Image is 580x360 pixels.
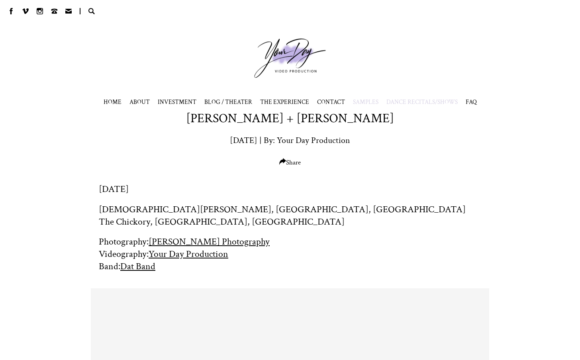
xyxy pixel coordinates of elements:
a: BLOG / THEATER [204,98,252,106]
span: Share [279,158,301,167]
a: CONTACT [317,98,345,106]
a: [PERSON_NAME] Photography [149,235,270,248]
span: SAMPLES [353,98,378,106]
h2: [DEMOGRAPHIC_DATA][PERSON_NAME], [GEOGRAPHIC_DATA], [GEOGRAPHIC_DATA] The Chickory, [GEOGRAPHIC_D... [99,203,481,228]
a: Dat Band [120,260,155,272]
a: FAQ [466,98,477,106]
a: THE EXPERIENCE [260,98,309,106]
a: Your Day Production Logo [242,26,338,90]
h1: [PERSON_NAME] + [PERSON_NAME] [186,110,394,127]
p: [DATE] | By: Your Day Production [230,135,350,146]
a: ABOUT [129,98,150,106]
h2: [DATE] [99,183,481,195]
a: HOME [104,98,121,106]
h2: Photography: Videography: Band: [99,235,481,272]
span: DANCE RECITALS/SHOWS [386,98,458,106]
a: INVESTMENT [158,98,196,106]
a: Your Day Production [149,248,228,260]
